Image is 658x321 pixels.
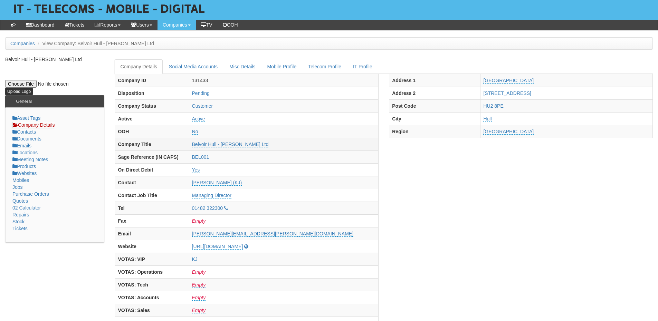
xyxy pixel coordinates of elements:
th: Contact [115,176,189,189]
a: HU2 8PE [483,103,503,109]
a: Company Details [12,122,55,128]
th: Disposition [115,87,189,99]
a: Empty [192,308,206,313]
a: Emails [12,143,31,148]
p: Belvoir Hull - [PERSON_NAME] Ltd [5,56,104,63]
a: 01482 322300 [192,205,223,211]
a: Stock [12,219,25,224]
a: Empty [192,295,206,301]
a: [URL][DOMAIN_NAME] [192,244,243,250]
a: Purchase Orders [12,191,49,197]
a: Asset Tags [12,115,40,121]
input: Upload Logo [5,88,33,95]
a: OOH [218,20,243,30]
a: Tickets [60,20,90,30]
a: Products [12,164,36,169]
a: [STREET_ADDRESS] [483,90,531,96]
a: Empty [192,218,206,224]
a: Misc Details [224,59,261,74]
th: Fax [115,214,189,227]
th: Address 1 [389,74,480,87]
a: Meeting Notes [12,157,48,162]
a: [GEOGRAPHIC_DATA] [483,129,534,135]
a: No [192,129,198,135]
a: Empty [192,282,206,288]
a: Pending [192,90,210,96]
th: VOTAS: Operations [115,265,189,278]
a: [PERSON_NAME] (KJ) [192,180,242,186]
a: TV [196,20,218,30]
a: Customer [192,103,213,109]
a: Active [192,116,205,122]
th: On Direct Debit [115,163,189,176]
a: Quotes [12,198,28,204]
a: Locations [12,150,38,155]
a: 02 Calculator [12,205,41,211]
a: Belvoir Hull - [PERSON_NAME] Ltd [192,142,269,147]
a: Reports [89,20,126,30]
a: Social Media Accounts [163,59,223,74]
th: Post Code [389,99,480,112]
th: VOTAS: Accounts [115,291,189,304]
th: OOH [115,125,189,138]
a: Companies [158,20,196,30]
a: Jobs [12,184,23,190]
a: Mobile Profile [261,59,302,74]
a: Empty [192,269,206,275]
h3: General [12,96,35,107]
th: Company Title [115,138,189,150]
a: Tickets [12,226,28,231]
th: Company ID [115,74,189,87]
a: Mobiles [12,177,29,183]
a: Managing Director [192,193,231,198]
th: Sage Reference (IN CAPS) [115,150,189,163]
a: Telecom Profile [303,59,347,74]
th: Region [389,125,480,138]
a: [PERSON_NAME][EMAIL_ADDRESS][PERSON_NAME][DOMAIN_NAME] [192,231,354,237]
a: Websites [12,171,37,176]
a: Contacts [12,129,36,135]
a: KJ [192,256,198,262]
a: Hull [483,116,492,122]
th: Email [115,227,189,240]
li: View Company: Belvoir Hull - [PERSON_NAME] Ltd [36,40,154,47]
th: VOTAS: Tech [115,278,189,291]
th: Website [115,240,189,253]
a: Companies [10,41,35,46]
a: Dashboard [21,20,60,30]
td: 131433 [189,74,379,87]
a: Documents [12,136,41,142]
a: Yes [192,167,200,173]
th: Company Status [115,99,189,112]
th: Contact Job Title [115,189,189,202]
a: Repairs [12,212,29,217]
a: Users [126,20,158,30]
th: City [389,112,480,125]
th: Tel [115,202,189,214]
a: IT Profile [347,59,378,74]
th: VOTAS: VIP [115,253,189,265]
th: Active [115,112,189,125]
a: Company Details [115,59,163,74]
a: [GEOGRAPHIC_DATA] [483,78,534,84]
th: Address 2 [389,87,480,99]
th: VOTAS: Sales [115,304,189,317]
a: BEL001 [192,154,209,160]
